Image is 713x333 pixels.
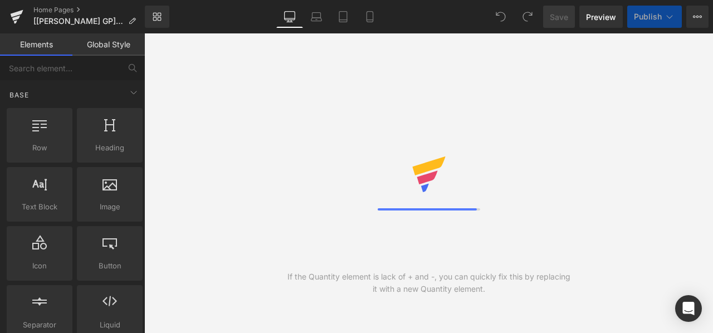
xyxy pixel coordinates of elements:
[80,201,139,213] span: Image
[72,33,145,56] a: Global Style
[634,12,662,21] span: Publish
[33,17,124,26] span: [[PERSON_NAME] GP] Copy of [[PERSON_NAME] - GPs] HOME PAGE 2025
[490,6,512,28] button: Undo
[330,6,356,28] a: Tablet
[286,271,571,295] div: If the Quantity element is lack of + and -, you can quickly fix this by replacing it with a new Q...
[80,319,139,331] span: Liquid
[627,6,682,28] button: Publish
[80,260,139,272] span: Button
[8,90,30,100] span: Base
[276,6,303,28] a: Desktop
[303,6,330,28] a: Laptop
[80,142,139,154] span: Heading
[10,319,69,331] span: Separator
[579,6,623,28] a: Preview
[33,6,145,14] a: Home Pages
[10,142,69,154] span: Row
[356,6,383,28] a: Mobile
[675,295,702,322] div: Open Intercom Messenger
[145,6,169,28] a: New Library
[686,6,709,28] button: More
[516,6,539,28] button: Redo
[10,260,69,272] span: Icon
[586,11,616,23] span: Preview
[10,201,69,213] span: Text Block
[550,11,568,23] span: Save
